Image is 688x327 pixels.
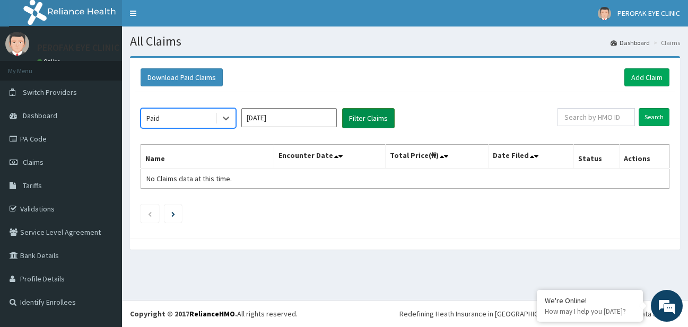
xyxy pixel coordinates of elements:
[651,38,680,47] li: Claims
[37,58,63,65] a: Online
[147,209,152,218] a: Previous page
[189,309,235,319] a: RelianceHMO
[130,34,680,48] h1: All Claims
[122,300,688,327] footer: All rights reserved.
[130,309,237,319] strong: Copyright © 2017 .
[573,145,620,169] th: Status
[385,145,488,169] th: Total Price(₦)
[545,307,635,316] p: How may I help you today?
[488,145,573,169] th: Date Filed
[141,68,223,86] button: Download Paid Claims
[146,113,160,123] div: Paid
[545,296,635,305] div: We're Online!
[558,108,635,126] input: Search by HMO ID
[598,7,611,20] img: User Image
[141,145,274,169] th: Name
[5,32,29,56] img: User Image
[171,209,175,218] a: Next page
[624,68,669,86] a: Add Claim
[23,157,43,167] span: Claims
[146,174,232,183] span: No Claims data at this time.
[399,308,680,319] div: Redefining Heath Insurance in [GEOGRAPHIC_DATA] using Telemedicine and Data Science!
[23,87,77,97] span: Switch Providers
[611,38,650,47] a: Dashboard
[617,8,680,18] span: PEROFAK EYE CLINIC
[241,108,337,127] input: Select Month and Year
[639,108,669,126] input: Search
[37,43,119,52] p: PEROFAK EYE CLINIC
[274,145,385,169] th: Encounter Date
[23,181,42,190] span: Tariffs
[23,111,57,120] span: Dashboard
[342,108,395,128] button: Filter Claims
[620,145,669,169] th: Actions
